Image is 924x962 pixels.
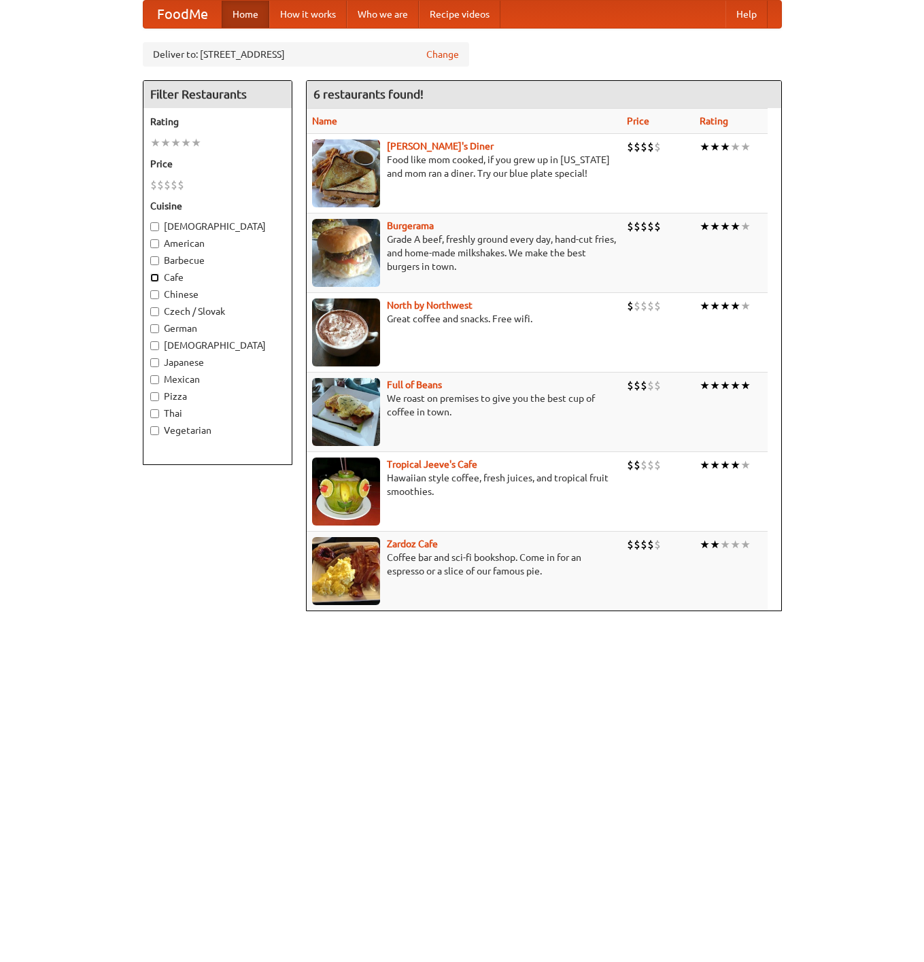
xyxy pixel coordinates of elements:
[269,1,347,28] a: How it works
[150,307,159,316] input: Czech / Slovak
[387,379,442,390] a: Full of Beans
[700,219,710,234] li: ★
[710,139,720,154] li: ★
[654,139,661,154] li: $
[700,378,710,393] li: ★
[150,239,159,248] input: American
[312,392,616,419] p: We roast on premises to give you the best cup of coffee in town.
[150,115,285,128] h5: Rating
[312,551,616,578] p: Coffee bar and sci-fi bookshop. Come in for an espresso or a slice of our famous pie.
[710,537,720,552] li: ★
[387,220,434,231] a: Burgerama
[150,373,285,386] label: Mexican
[150,222,159,231] input: [DEMOGRAPHIC_DATA]
[150,256,159,265] input: Barbecue
[171,135,181,150] li: ★
[654,378,661,393] li: $
[150,288,285,301] label: Chinese
[419,1,500,28] a: Recipe videos
[700,458,710,473] li: ★
[627,219,634,234] li: $
[640,458,647,473] li: $
[720,378,730,393] li: ★
[387,141,494,152] a: [PERSON_NAME]'s Diner
[740,537,751,552] li: ★
[387,300,473,311] a: North by Northwest
[222,1,269,28] a: Home
[312,537,380,605] img: zardoz.jpg
[150,375,159,384] input: Mexican
[634,537,640,552] li: $
[730,219,740,234] li: ★
[700,116,728,126] a: Rating
[150,392,159,401] input: Pizza
[710,298,720,313] li: ★
[640,378,647,393] li: $
[150,424,285,437] label: Vegetarian
[177,177,184,192] li: $
[740,378,751,393] li: ★
[627,458,634,473] li: $
[150,358,159,367] input: Japanese
[720,537,730,552] li: ★
[725,1,768,28] a: Help
[640,139,647,154] li: $
[647,458,654,473] li: $
[150,324,159,333] input: German
[312,471,616,498] p: Hawaiian style coffee, fresh juices, and tropical fruit smoothies.
[654,458,661,473] li: $
[627,378,634,393] li: $
[164,177,171,192] li: $
[710,219,720,234] li: ★
[740,219,751,234] li: ★
[150,273,159,282] input: Cafe
[640,298,647,313] li: $
[150,426,159,435] input: Vegetarian
[640,537,647,552] li: $
[426,48,459,61] a: Change
[720,219,730,234] li: ★
[700,537,710,552] li: ★
[312,153,616,180] p: Food like mom cooked, if you grew up in [US_STATE] and mom ran a diner. Try our blue plate special!
[150,135,160,150] li: ★
[387,538,438,549] a: Zardoz Cafe
[700,298,710,313] li: ★
[730,378,740,393] li: ★
[700,139,710,154] li: ★
[312,139,380,207] img: sallys.jpg
[387,459,477,470] a: Tropical Jeeve's Cafe
[347,1,419,28] a: Who we are
[157,177,164,192] li: $
[647,378,654,393] li: $
[720,139,730,154] li: ★
[312,233,616,273] p: Grade A beef, freshly ground every day, hand-cut fries, and home-made milkshakes. We make the bes...
[191,135,201,150] li: ★
[150,356,285,369] label: Japanese
[312,378,380,446] img: beans.jpg
[647,219,654,234] li: $
[740,139,751,154] li: ★
[150,339,285,352] label: [DEMOGRAPHIC_DATA]
[730,537,740,552] li: ★
[312,219,380,287] img: burgerama.jpg
[160,135,171,150] li: ★
[312,458,380,526] img: jeeves.jpg
[730,298,740,313] li: ★
[730,139,740,154] li: ★
[654,298,661,313] li: $
[150,220,285,233] label: [DEMOGRAPHIC_DATA]
[150,390,285,403] label: Pizza
[647,298,654,313] li: $
[150,409,159,418] input: Thai
[634,139,640,154] li: $
[654,537,661,552] li: $
[647,537,654,552] li: $
[150,305,285,318] label: Czech / Slovak
[150,341,159,350] input: [DEMOGRAPHIC_DATA]
[627,139,634,154] li: $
